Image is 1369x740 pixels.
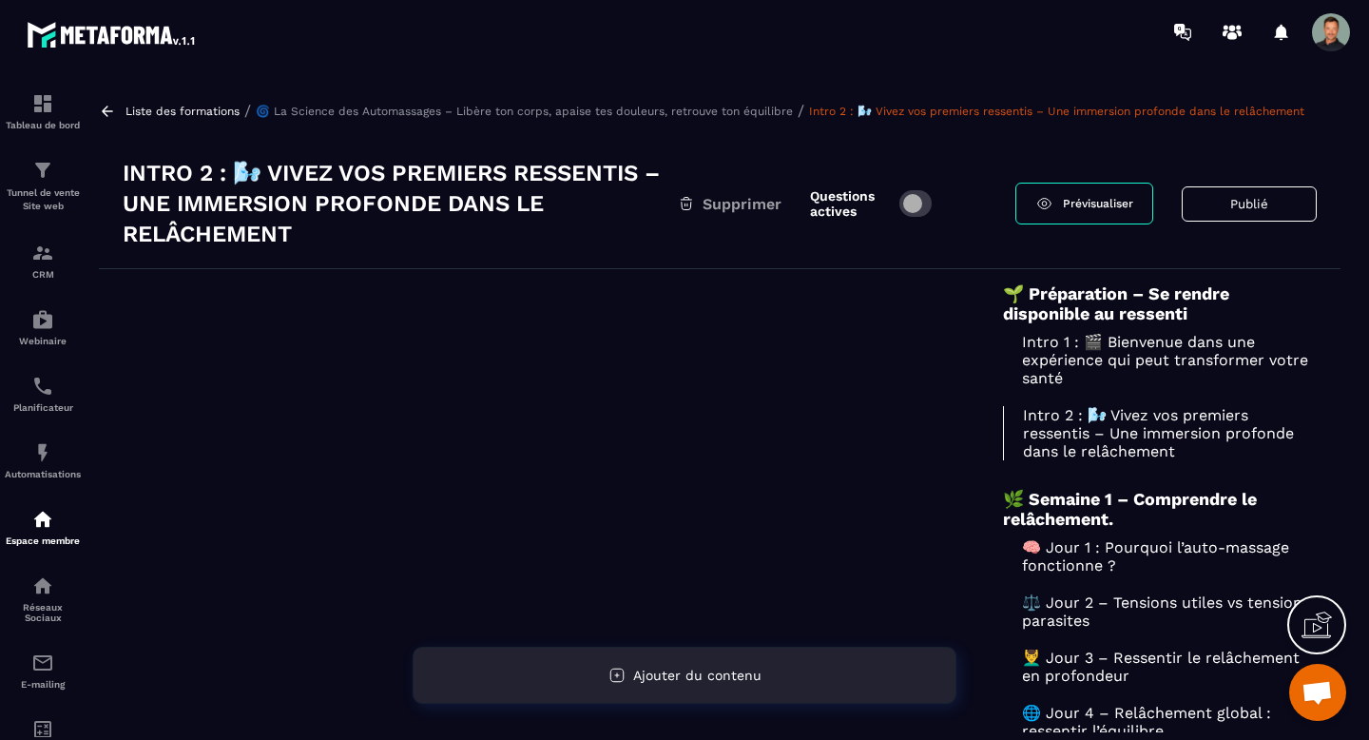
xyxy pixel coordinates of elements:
[244,102,251,120] span: /
[5,78,81,145] a: formationformationTableau de bord
[703,195,781,213] span: Supprimer
[5,494,81,560] a: automationsautomationsEspace membre
[5,469,81,479] p: Automatisations
[256,105,793,118] a: 🌀 La Science des Automassages – Libère ton corps, apaise tes douleurs, retrouve ton équilibre
[633,668,762,683] span: Ajouter du contenu
[810,188,890,219] label: Questions actives
[31,242,54,264] img: formation
[798,102,804,120] span: /
[125,105,240,118] a: Liste des formations
[1003,489,1317,529] h6: 🌿 Semaine 1 – Comprendre le relâchement.
[1003,538,1317,574] a: 🧠 Jour 1 : Pourquoi l’auto-massage fonctionne ?
[5,145,81,227] a: formationformationTunnel de vente Site web
[5,336,81,346] p: Webinaire
[1289,664,1346,721] div: Ouvrir le chat
[5,120,81,130] p: Tableau de bord
[5,602,81,623] p: Réseaux Sociaux
[5,186,81,213] p: Tunnel de vente Site web
[1003,283,1317,323] h6: 🌱 Préparation – Se rendre disponible au ressenti
[31,308,54,331] img: automations
[27,17,198,51] img: logo
[31,652,54,674] img: email
[5,679,81,690] p: E-mailing
[1003,649,1317,685] a: 💆‍♂️ Jour 3 – Ressentir le relâchement en profondeur
[31,92,54,115] img: formation
[5,269,81,280] p: CRM
[31,574,54,597] img: social-network
[5,294,81,360] a: automationsautomationsWebinaire
[31,508,54,531] img: automations
[1063,197,1133,210] span: Prévisualiser
[1003,594,1317,630] a: ⚖️ Jour 2 – Tensions utiles vs tensions parasites
[5,227,81,294] a: formationformationCRM
[5,637,81,704] a: emailemailE-mailing
[5,427,81,494] a: automationsautomationsAutomatisations
[1003,406,1317,460] a: Intro 2 : 🌬️ Vivez vos premiers ressentis – Une immersion profonde dans le relâchement
[123,158,678,249] h3: Intro 2 : 🌬️ Vivez vos premiers ressentis – Une immersion profonde dans le relâchement
[1015,183,1153,224] a: Prévisualiser
[31,441,54,464] img: automations
[5,560,81,637] a: social-networksocial-networkRéseaux Sociaux
[1003,704,1317,740] a: 🌐 Jour 4 – Relâchement global : ressentir l’équilibre
[31,159,54,182] img: formation
[1003,333,1317,387] a: Intro 1 : 🎬 Bienvenue dans une expérience qui peut transformer votre santé
[5,402,81,413] p: Planificateur
[31,375,54,398] img: scheduler
[5,360,81,427] a: schedulerschedulerPlanificateur
[809,105,1304,118] a: Intro 2 : 🌬️ Vivez vos premiers ressentis – Une immersion profonde dans le relâchement
[5,536,81,546] p: Espace membre
[1182,186,1317,222] button: Publié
